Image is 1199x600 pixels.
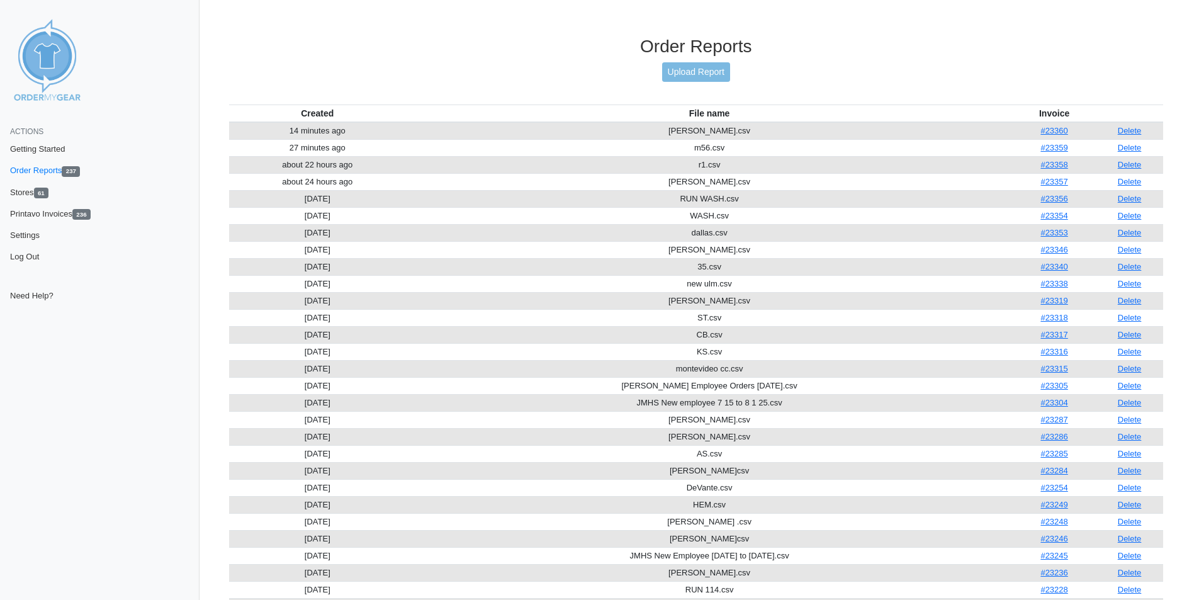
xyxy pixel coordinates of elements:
[229,258,407,275] td: [DATE]
[229,275,407,292] td: [DATE]
[72,209,91,220] span: 236
[1040,126,1067,135] a: #23360
[229,360,407,377] td: [DATE]
[406,343,1013,360] td: KS.csv
[406,428,1013,445] td: [PERSON_NAME].csv
[406,462,1013,479] td: [PERSON_NAME]csv
[406,581,1013,598] td: RUN 114.csv
[406,122,1013,140] td: [PERSON_NAME].csv
[1040,160,1067,169] a: #23358
[1118,228,1142,237] a: Delete
[1040,143,1067,152] a: #23359
[229,394,407,411] td: [DATE]
[1040,517,1067,526] a: #23248
[1118,160,1142,169] a: Delete
[406,530,1013,547] td: [PERSON_NAME]csv
[34,188,49,198] span: 61
[1040,347,1067,356] a: #23316
[406,445,1013,462] td: AS.csv
[1040,432,1067,441] a: #23286
[1118,330,1142,339] a: Delete
[1040,245,1067,254] a: #23346
[406,513,1013,530] td: [PERSON_NAME] .csv
[406,224,1013,241] td: dallas.csv
[229,326,407,343] td: [DATE]
[1040,415,1067,424] a: #23287
[1040,211,1067,220] a: #23354
[1040,466,1067,475] a: #23284
[1118,262,1142,271] a: Delete
[1040,500,1067,509] a: #23249
[229,207,407,224] td: [DATE]
[406,190,1013,207] td: RUN WASH.csv
[1040,262,1067,271] a: #23340
[406,479,1013,496] td: DeVante.csv
[1118,551,1142,560] a: Delete
[1040,449,1067,458] a: #23285
[229,530,407,547] td: [DATE]
[1040,381,1067,390] a: #23305
[229,309,407,326] td: [DATE]
[1040,585,1067,594] a: #23228
[1040,534,1067,543] a: #23246
[406,241,1013,258] td: [PERSON_NAME].csv
[1118,568,1142,577] a: Delete
[1040,364,1067,373] a: #23315
[1118,177,1142,186] a: Delete
[1118,517,1142,526] a: Delete
[229,224,407,241] td: [DATE]
[1118,500,1142,509] a: Delete
[406,411,1013,428] td: [PERSON_NAME].csv
[1118,381,1142,390] a: Delete
[1040,330,1067,339] a: #23317
[1040,398,1067,407] a: #23304
[229,547,407,564] td: [DATE]
[1040,194,1067,203] a: #23356
[406,564,1013,581] td: [PERSON_NAME].csv
[406,547,1013,564] td: JMHS New Employee [DATE] to [DATE].csv
[229,428,407,445] td: [DATE]
[229,496,407,513] td: [DATE]
[229,479,407,496] td: [DATE]
[406,360,1013,377] td: montevideo cc.csv
[406,394,1013,411] td: JMHS New employee 7 15 to 8 1 25.csv
[406,496,1013,513] td: HEM.csv
[406,207,1013,224] td: WASH.csv
[1040,483,1067,492] a: #23254
[1118,279,1142,288] a: Delete
[406,377,1013,394] td: [PERSON_NAME] Employee Orders [DATE].csv
[1118,432,1142,441] a: Delete
[406,105,1013,122] th: File name
[1118,126,1142,135] a: Delete
[229,190,407,207] td: [DATE]
[406,309,1013,326] td: ST.csv
[1040,296,1067,305] a: #23319
[406,292,1013,309] td: [PERSON_NAME].csv
[229,411,407,428] td: [DATE]
[1118,211,1142,220] a: Delete
[406,173,1013,190] td: [PERSON_NAME].csv
[229,122,407,140] td: 14 minutes ago
[1040,228,1067,237] a: #23353
[10,127,43,136] span: Actions
[229,156,407,173] td: about 22 hours ago
[229,36,1164,57] h3: Order Reports
[1118,466,1142,475] a: Delete
[1040,551,1067,560] a: #23245
[229,581,407,598] td: [DATE]
[229,377,407,394] td: [DATE]
[229,462,407,479] td: [DATE]
[406,156,1013,173] td: r1.csv
[1118,534,1142,543] a: Delete
[1118,347,1142,356] a: Delete
[1040,279,1067,288] a: #23338
[406,275,1013,292] td: new ulm.csv
[1118,194,1142,203] a: Delete
[229,513,407,530] td: [DATE]
[1118,364,1142,373] a: Delete
[229,173,407,190] td: about 24 hours ago
[1118,449,1142,458] a: Delete
[1118,143,1142,152] a: Delete
[1118,313,1142,322] a: Delete
[229,564,407,581] td: [DATE]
